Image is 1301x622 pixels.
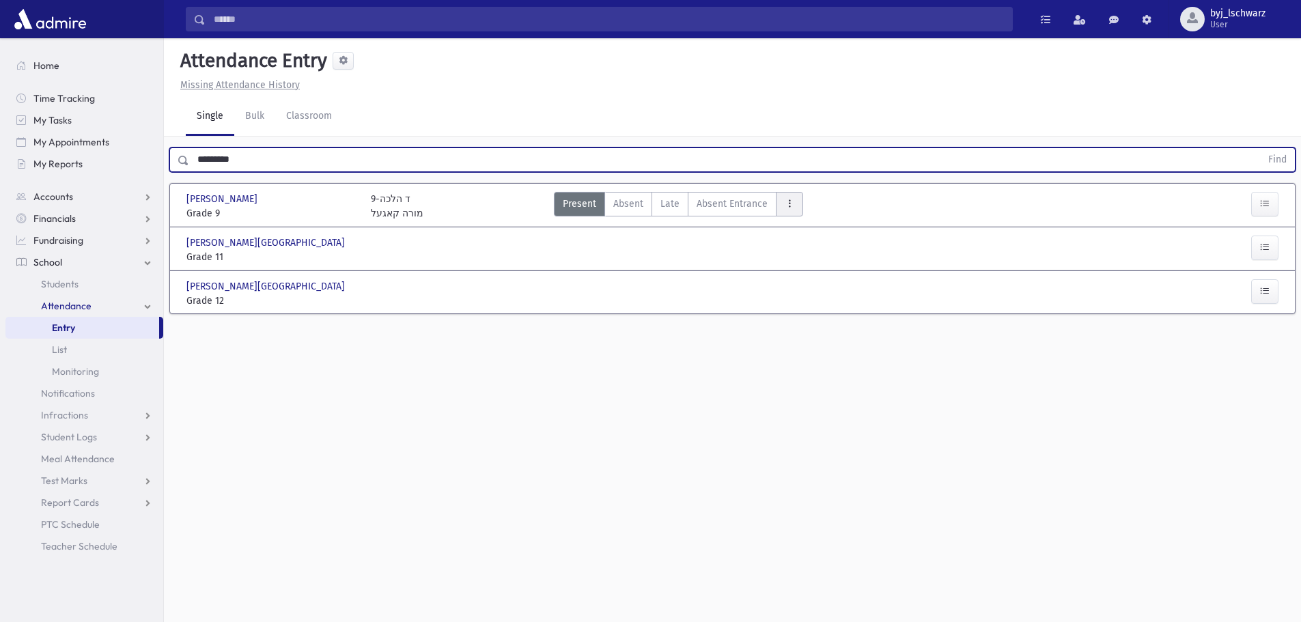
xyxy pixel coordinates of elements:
a: Test Marks [5,470,163,492]
span: Present [563,197,596,211]
span: Home [33,59,59,72]
a: My Appointments [5,131,163,153]
a: List [5,339,163,361]
span: [PERSON_NAME][GEOGRAPHIC_DATA] [186,236,348,250]
div: 9-ד הלכה מורה קאגעל [371,192,423,221]
a: Bulk [234,98,275,136]
a: Monitoring [5,361,163,382]
a: Students [5,273,163,295]
a: Notifications [5,382,163,404]
a: Infractions [5,404,163,426]
span: Grade 11 [186,250,357,264]
a: Report Cards [5,492,163,513]
a: Financials [5,208,163,229]
span: Report Cards [41,496,99,509]
span: My Tasks [33,114,72,126]
span: Absent [613,197,643,211]
span: Entry [52,322,75,334]
span: My Reports [33,158,83,170]
a: Attendance [5,295,163,317]
span: Time Tracking [33,92,95,104]
a: PTC Schedule [5,513,163,535]
h5: Attendance Entry [175,49,327,72]
span: My Appointments [33,136,109,148]
a: Student Logs [5,426,163,448]
span: Grade 12 [186,294,357,308]
a: Accounts [5,186,163,208]
span: Financials [33,212,76,225]
span: Fundraising [33,234,83,246]
span: Teacher Schedule [41,540,117,552]
span: Attendance [41,300,92,312]
span: byj_lschwarz [1210,8,1265,19]
a: My Tasks [5,109,163,131]
button: Find [1260,148,1295,171]
a: Single [186,98,234,136]
a: Fundraising [5,229,163,251]
a: Classroom [275,98,343,136]
a: My Reports [5,153,163,175]
span: List [52,343,67,356]
span: School [33,256,62,268]
a: Home [5,55,163,76]
span: Infractions [41,409,88,421]
span: Monitoring [52,365,99,378]
div: AttTypes [554,192,803,221]
a: School [5,251,163,273]
span: [PERSON_NAME][GEOGRAPHIC_DATA] [186,279,348,294]
u: Missing Attendance History [180,79,300,91]
span: User [1210,19,1265,30]
span: Late [660,197,680,211]
span: Student Logs [41,431,97,443]
span: [PERSON_NAME] [186,192,260,206]
span: Students [41,278,79,290]
a: Missing Attendance History [175,79,300,91]
span: Absent Entrance [697,197,768,211]
a: Entry [5,317,159,339]
a: Teacher Schedule [5,535,163,557]
span: PTC Schedule [41,518,100,531]
a: Time Tracking [5,87,163,109]
span: Test Marks [41,475,87,487]
span: Notifications [41,387,95,399]
span: Meal Attendance [41,453,115,465]
span: Accounts [33,190,73,203]
a: Meal Attendance [5,448,163,470]
img: AdmirePro [11,5,89,33]
span: Grade 9 [186,206,357,221]
input: Search [206,7,1012,31]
